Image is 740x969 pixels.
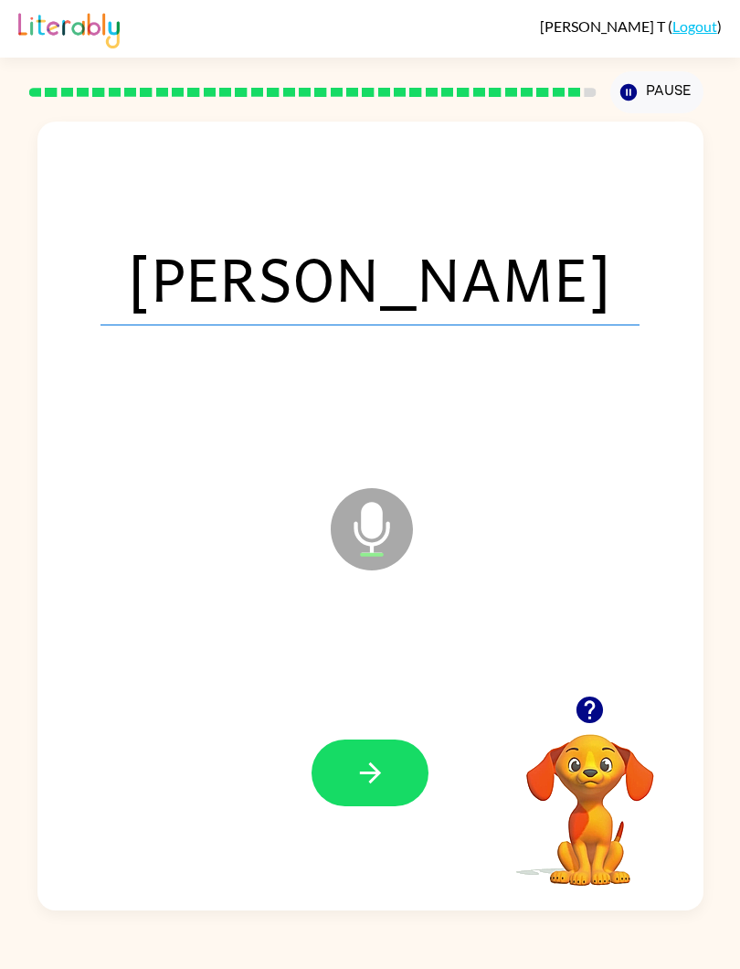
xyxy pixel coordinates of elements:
span: [PERSON_NAME] T [540,16,668,34]
button: Pause [610,70,703,112]
span: [PERSON_NAME] [100,229,640,325]
video: Your browser must support playing .mp4 files to use Literably. Please try using another browser. [499,705,682,888]
div: ( ) [540,16,722,34]
img: Literably [18,7,120,48]
a: Logout [672,16,717,34]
